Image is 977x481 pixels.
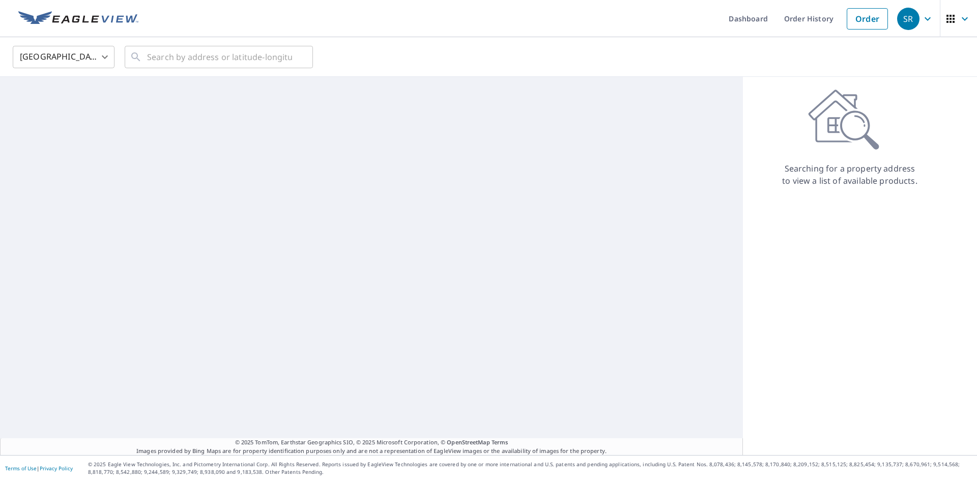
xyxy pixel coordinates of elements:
[5,465,73,471] p: |
[40,465,73,472] a: Privacy Policy
[5,465,37,472] a: Terms of Use
[18,11,138,26] img: EV Logo
[492,438,508,446] a: Terms
[897,8,919,30] div: SR
[847,8,888,30] a: Order
[235,438,508,447] span: © 2025 TomTom, Earthstar Geographics SIO, © 2025 Microsoft Corporation, ©
[13,43,114,71] div: [GEOGRAPHIC_DATA]
[447,438,490,446] a: OpenStreetMap
[147,43,292,71] input: Search by address or latitude-longitude
[88,461,972,476] p: © 2025 Eagle View Technologies, Inc. and Pictometry International Corp. All Rights Reserved. Repo...
[782,162,918,187] p: Searching for a property address to view a list of available products.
